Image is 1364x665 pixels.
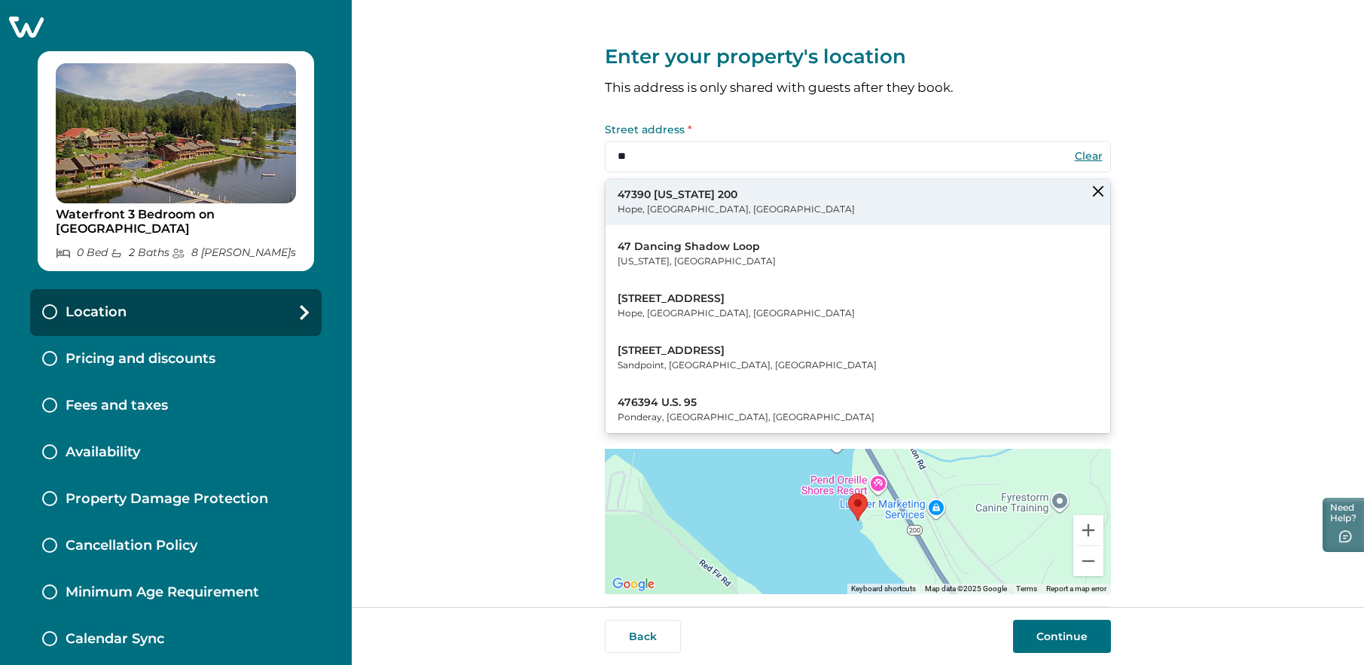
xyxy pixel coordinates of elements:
[1046,584,1106,593] a: Report a map error
[609,575,658,594] a: Open this area in Google Maps (opens a new window)
[605,45,1111,69] p: Enter your property's location
[1073,515,1103,545] button: Zoom in
[606,231,1110,277] button: 47 Dancing Shadow Loop[US_STATE], [GEOGRAPHIC_DATA]
[618,395,874,410] p: 476394 U.S. 95
[618,410,874,425] p: Ponderay, [GEOGRAPHIC_DATA], [GEOGRAPHIC_DATA]
[618,239,776,255] p: 47 Dancing Shadow Loop
[618,188,855,203] p: 47390 [US_STATE] 200
[66,444,140,461] p: Availability
[56,246,108,259] p: 0 Bed
[66,631,164,648] p: Calendar Sync
[618,202,855,217] p: Hope, [GEOGRAPHIC_DATA], [GEOGRAPHIC_DATA]
[66,304,127,321] p: Location
[66,584,259,601] p: Minimum Age Requirement
[1073,149,1103,163] button: Clear
[606,179,1110,225] button: 47390 [US_STATE] 200Hope, [GEOGRAPHIC_DATA], [GEOGRAPHIC_DATA]
[618,343,877,358] p: [STREET_ADDRESS]
[605,81,1111,94] p: This address is only shared with guests after they book.
[110,246,169,259] p: 2 Bath s
[618,358,877,373] p: Sandpoint, [GEOGRAPHIC_DATA], [GEOGRAPHIC_DATA]
[56,63,296,203] img: propertyImage_Waterfront 3 Bedroom on Lake Pend Oreille
[609,575,658,594] img: Google
[172,246,296,259] p: 8 [PERSON_NAME] s
[925,584,1007,593] span: Map data ©2025 Google
[66,491,268,508] p: Property Damage Protection
[66,538,197,554] p: Cancellation Policy
[605,124,1102,135] label: Street address
[1086,179,1110,203] button: Clear suggestions
[66,351,215,368] p: Pricing and discounts
[606,335,1110,381] button: [STREET_ADDRESS]Sandpoint, [GEOGRAPHIC_DATA], [GEOGRAPHIC_DATA]
[618,306,855,321] p: Hope, [GEOGRAPHIC_DATA], [GEOGRAPHIC_DATA]
[605,606,1111,636] button: Confirm location
[1013,620,1111,653] button: Continue
[1016,584,1037,593] a: Terms (opens in new tab)
[618,291,855,307] p: [STREET_ADDRESS]
[605,620,681,653] button: Back
[606,387,1110,433] button: 476394 U.S. 95Ponderay, [GEOGRAPHIC_DATA], [GEOGRAPHIC_DATA]
[606,283,1110,329] button: [STREET_ADDRESS]Hope, [GEOGRAPHIC_DATA], [GEOGRAPHIC_DATA]
[618,254,776,269] p: [US_STATE], [GEOGRAPHIC_DATA]
[851,584,916,594] button: Keyboard shortcuts
[1073,546,1103,576] button: Zoom out
[66,398,168,414] p: Fees and taxes
[56,207,296,236] p: Waterfront 3 Bedroom on [GEOGRAPHIC_DATA]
